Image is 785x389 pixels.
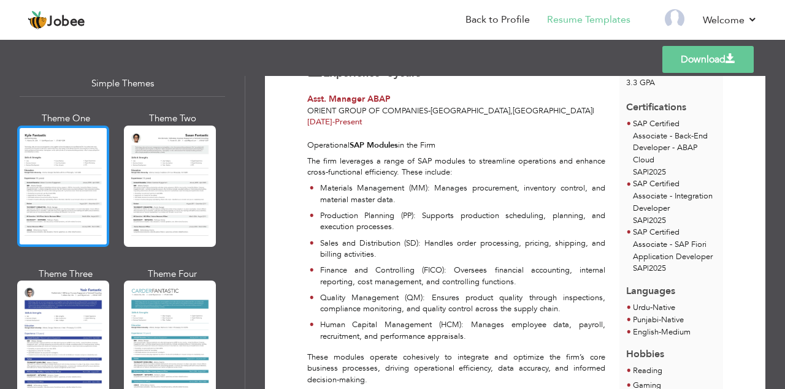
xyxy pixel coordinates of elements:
span: Languages [626,275,675,298]
p: Operational in the Firm [307,128,605,151]
span: - [650,302,653,313]
span: - [659,327,661,338]
span: Present [307,116,362,127]
div: Simple Themes [20,70,225,97]
p: SAP 2025 [633,167,716,179]
p: Materials Management (MM): Manages procurement, inventory control, and material master data. [320,183,606,205]
span: Reading [633,365,662,376]
span: Jobee [47,15,85,29]
span: Orient Group Of Companies [307,105,428,116]
p: Production Planning (PP): Supports production scheduling, planning, and execution processes. [320,210,606,233]
a: Back to Profile [465,13,530,27]
span: Urdu [633,302,650,313]
span: SAP Certified Associate - Integration Developer [633,178,713,214]
span: | [647,263,649,274]
a: Download [662,46,754,73]
span: (2020) [626,65,647,76]
p: SAP 2025 [633,263,716,275]
span: | [647,215,649,226]
p: Human Capital Management (HCM): Manages employee data, payroll, recruitment, and performance appr... [320,319,606,342]
p: These modules operate cohesively to integrate and optimize the firm’s core business processes, dr... [307,352,605,386]
span: SAP Certified Associate - SAP Fiori Application Developer [633,227,713,262]
p: Sales and Distribution (SD): Handles order processing, pricing, shipping, and billing activities. [320,238,606,260]
span: - [428,105,431,116]
span: - [659,314,661,325]
span: [GEOGRAPHIC_DATA] [431,105,510,116]
img: jobee.io [28,10,47,30]
div: Theme Two [126,112,218,125]
img: Profile Img [665,9,684,29]
span: [DATE] [307,116,335,127]
span: Certifications [626,91,686,115]
span: [GEOGRAPHIC_DATA] [513,105,592,116]
a: Resume Templates [547,13,630,27]
a: Jobee [28,10,85,30]
li: Medium [633,327,691,339]
p: Finance and Controlling (FICO): Oversees financial accounting, internal reporting, cost managemen... [320,265,606,287]
li: Native [633,314,691,327]
span: , [510,105,513,116]
span: | [592,105,594,116]
li: Native [633,302,675,314]
a: Welcome [703,13,757,28]
p: SAP 2025 [633,215,716,227]
span: 3.3 GPA [626,77,655,88]
span: | [647,167,649,178]
strong: SAP Modules [350,140,398,151]
span: Punjabi [633,314,659,325]
span: Hobbies [626,347,664,361]
span: SAP Certified Associate - Back-End Developer - ABAP Cloud [633,118,708,165]
span: - [332,116,335,127]
span: English [633,327,659,338]
p: Quality Management (QM): Ensures product quality through inspections, compliance monitoring, and ... [320,292,606,315]
span: Asst. Manager ABAP [307,93,391,105]
div: Theme Four [126,268,218,281]
div: Theme Three [20,268,112,281]
p: The firm leverages a range of SAP modules to streamline operations and enhance cross-functional e... [307,156,605,178]
div: Theme One [20,112,112,125]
